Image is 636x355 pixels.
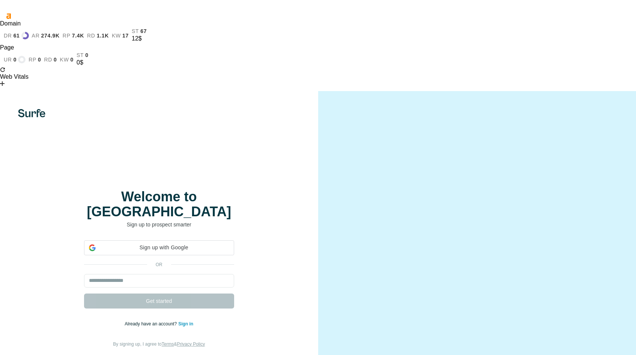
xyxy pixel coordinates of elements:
[99,244,229,252] span: Sign up with Google
[63,33,84,39] a: rp7.4K
[177,342,205,347] a: Privacy Policy
[44,57,57,63] a: rd0
[122,33,129,39] span: 17
[72,33,84,39] span: 7.4K
[71,57,74,63] span: 0
[32,33,40,39] span: ar
[162,342,174,347] a: Terms
[14,57,17,63] span: 0
[84,240,234,255] div: Sign up with Google
[84,221,234,228] p: Sign up to prospect smarter
[14,33,20,39] span: 61
[77,52,89,58] a: st0
[54,57,57,63] span: 0
[132,34,147,43] div: 12$
[87,33,95,39] span: rd
[112,33,129,39] a: kw17
[125,321,178,327] span: Already have an account?
[77,52,84,58] span: st
[44,57,52,63] span: rd
[178,321,193,327] a: Sign in
[97,33,109,39] span: 1.1K
[18,109,45,117] img: Surfe's logo
[4,56,26,63] a: ur0
[32,33,60,39] a: ar274.9K
[38,57,41,63] span: 0
[60,57,69,63] span: kw
[29,57,36,63] span: rp
[29,57,41,63] a: rp0
[4,57,12,63] span: ur
[63,33,71,39] span: rp
[132,28,139,34] span: st
[60,57,74,63] a: kw0
[140,28,147,34] span: 67
[113,342,205,347] span: By signing up, I agree to &
[87,33,109,39] a: rd1.1K
[77,58,89,67] div: 0$
[41,33,59,39] span: 274.9K
[132,28,147,34] a: st67
[4,32,29,39] a: dr61
[4,33,12,39] span: dr
[84,189,234,219] h1: Welcome to [GEOGRAPHIC_DATA]
[112,33,121,39] span: kw
[147,261,171,268] p: or
[85,52,89,58] span: 0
